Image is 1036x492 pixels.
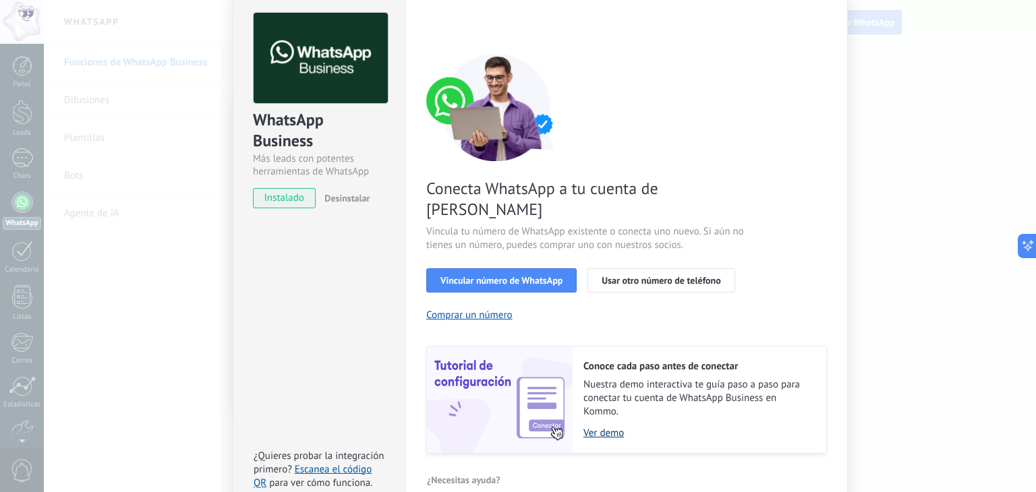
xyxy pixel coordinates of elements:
span: ¿Quieres probar la integración primero? [254,450,384,476]
button: Usar otro número de teléfono [587,268,735,293]
h2: Conoce cada paso antes de conectar [583,360,813,373]
span: Nuestra demo interactiva te guía paso a paso para conectar tu cuenta de WhatsApp Business en Kommo. [583,378,813,419]
button: ¿Necesitas ayuda? [426,470,501,490]
span: instalado [254,188,315,208]
button: Vincular número de WhatsApp [426,268,577,293]
a: Escanea el código QR [254,463,372,489]
span: para ver cómo funciona. [269,476,372,489]
span: Conecta WhatsApp a tu cuenta de [PERSON_NAME] [426,178,747,220]
div: Más leads con potentes herramientas de WhatsApp [253,152,386,178]
span: Desinstalar [324,192,370,204]
button: Comprar un número [426,309,513,321]
img: connect number [426,53,568,161]
button: Desinstalar [319,188,370,208]
span: Vincular número de WhatsApp [440,276,563,285]
div: WhatsApp Business [253,109,386,152]
span: Usar otro número de teléfono [602,276,720,285]
span: Vincula tu número de WhatsApp existente o conecta uno nuevo. Si aún no tienes un número, puedes c... [426,225,747,252]
a: Ver demo [583,427,813,439]
img: logo_main.png [254,13,388,104]
span: ¿Necesitas ayuda? [427,475,500,485]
